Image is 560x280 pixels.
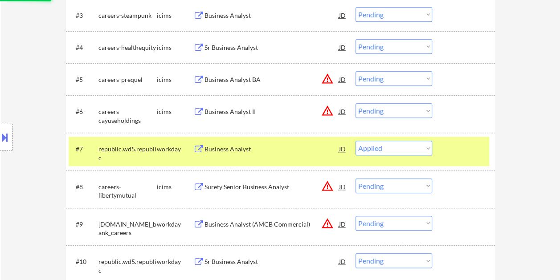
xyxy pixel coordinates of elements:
div: icims [157,75,193,84]
div: workday [157,220,193,229]
div: JD [338,141,347,157]
div: JD [338,71,347,87]
div: icims [157,43,193,52]
div: Business Analyst [204,145,339,154]
div: careers-steampunk [98,11,157,20]
button: warning_amber [321,105,334,117]
div: #3 [76,11,91,20]
div: Sr Business Analyst [204,257,339,266]
div: JD [338,216,347,232]
button: warning_amber [321,217,334,230]
div: icims [157,11,193,20]
button: warning_amber [321,180,334,192]
div: careers-healthequity [98,43,157,52]
div: JD [338,7,347,23]
div: Business Analyst BA [204,75,339,84]
div: #10 [76,257,91,266]
div: icims [157,107,193,116]
div: workday [157,257,193,266]
div: Business Analyst (AMCB Commercial) [204,220,339,229]
div: Business Analyst II [204,107,339,116]
div: [DOMAIN_NAME]_bank_careers [98,220,157,237]
div: Business Analyst [204,11,339,20]
div: Sr Business Analyst [204,43,339,52]
div: JD [338,179,347,195]
div: JD [338,39,347,55]
button: warning_amber [321,73,334,85]
div: #9 [76,220,91,229]
div: JD [338,103,347,119]
div: republic.wd5.republic [98,257,157,275]
div: icims [157,183,193,191]
div: JD [338,253,347,269]
div: #4 [76,43,91,52]
div: Surety Senior Business Analyst [204,183,339,191]
div: workday [157,145,193,154]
